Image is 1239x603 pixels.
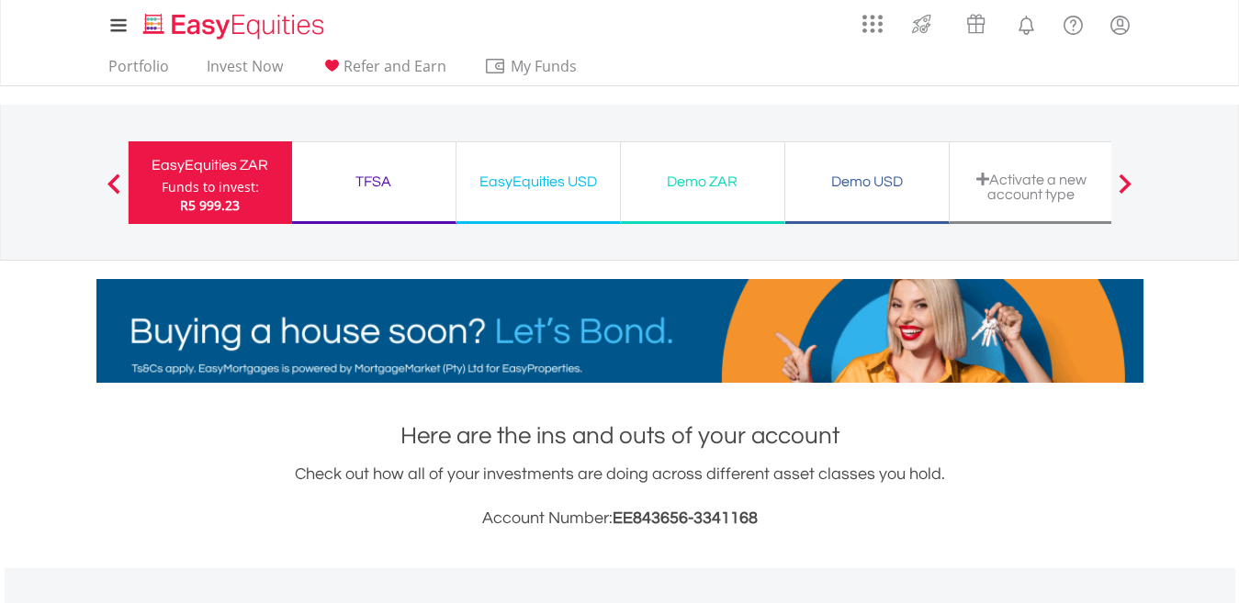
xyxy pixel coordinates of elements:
[344,56,446,76] span: Refer and Earn
[96,462,1143,531] div: Check out how all of your investments are doing across different asset classes you hold.
[1050,5,1097,41] a: FAQ's and Support
[140,11,332,41] img: EasyEquities_Logo.png
[101,57,176,85] a: Portfolio
[162,178,259,196] div: Funds to invest:
[961,172,1102,202] div: Activate a new account type
[850,5,895,34] a: AppsGrid
[140,152,281,178] div: EasyEquities ZAR
[180,196,240,214] span: R5 999.23
[96,506,1143,531] h3: Account Number:
[313,57,454,85] a: Refer and Earn
[949,5,1003,39] a: Vouchers
[907,9,937,39] img: thrive-v2.svg
[961,9,991,39] img: vouchers-v2.svg
[1003,5,1050,41] a: Notifications
[796,169,938,195] div: Demo USD
[632,169,773,195] div: Demo ZAR
[467,169,609,195] div: EasyEquities USD
[862,14,883,34] img: grid-menu-icon.svg
[96,419,1143,452] h1: Here are the ins and outs of your account
[1097,5,1143,45] a: My Profile
[484,54,604,78] span: My Funds
[199,57,290,85] a: Invest Now
[136,5,332,41] a: Home page
[613,509,758,527] span: EE843656-3341168
[96,279,1143,383] img: EasyMortage Promotion Banner
[303,169,445,195] div: TFSA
